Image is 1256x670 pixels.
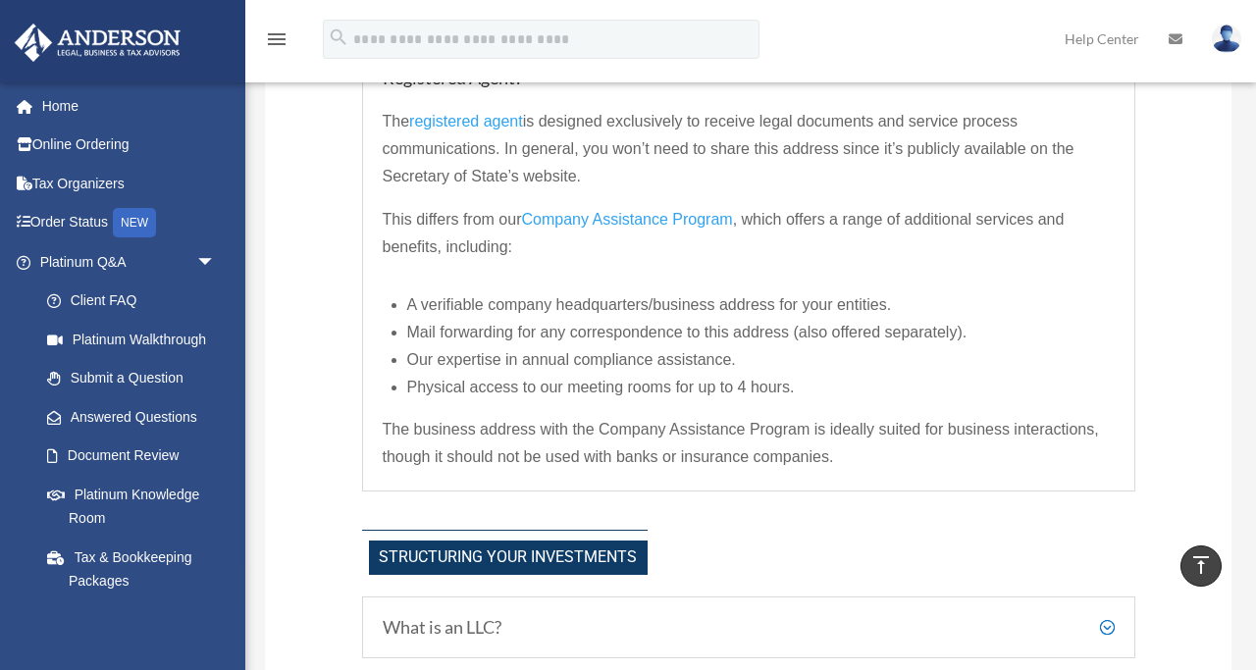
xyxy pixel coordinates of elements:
[27,282,235,321] a: Client FAQ
[14,164,245,203] a: Tax Organizers
[1189,553,1213,577] i: vertical_align_top
[328,26,349,48] i: search
[383,113,1074,184] span: is designed exclusively to receive legal documents and service process communications. In general...
[265,34,288,51] a: menu
[1212,25,1241,53] img: User Pic
[27,359,245,398] a: Submit a Question
[27,437,245,476] a: Document Review
[407,351,736,368] span: Our expertise in annual compliance assistance.
[9,24,186,62] img: Anderson Advisors Platinum Portal
[407,324,968,340] span: Mail forwarding for any correspondence to this address (also offered separately).
[383,113,410,129] span: The
[521,211,732,237] a: Company Assistance Program
[14,126,245,165] a: Online Ordering
[27,600,245,663] a: Land Trust & Deed Forum
[196,242,235,283] span: arrow_drop_down
[27,538,245,600] a: Tax & Bookkeeping Packages
[265,27,288,51] i: menu
[113,208,156,237] div: NEW
[27,320,245,359] a: Platinum Walkthrough
[27,397,245,437] a: Answered Questions
[407,379,795,395] span: Physical access to our meeting rooms for up to 4 hours.
[409,113,523,139] a: registered agent
[369,541,648,575] span: Structuring Your investments
[383,421,1099,465] span: The business address with the Company Assistance Program is ideally suited for business interacti...
[383,617,1115,639] h5: What is an LLC?
[383,211,522,228] span: This differs from our
[14,203,245,243] a: Order StatusNEW
[14,242,245,282] a: Platinum Q&Aarrow_drop_down
[14,86,245,126] a: Home
[521,211,732,228] span: Company Assistance Program
[27,475,245,538] a: Platinum Knowledge Room
[409,113,523,129] span: registered agent
[1180,545,1222,587] a: vertical_align_top
[407,296,892,313] span: A verifiable company headquarters/business address for your entities.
